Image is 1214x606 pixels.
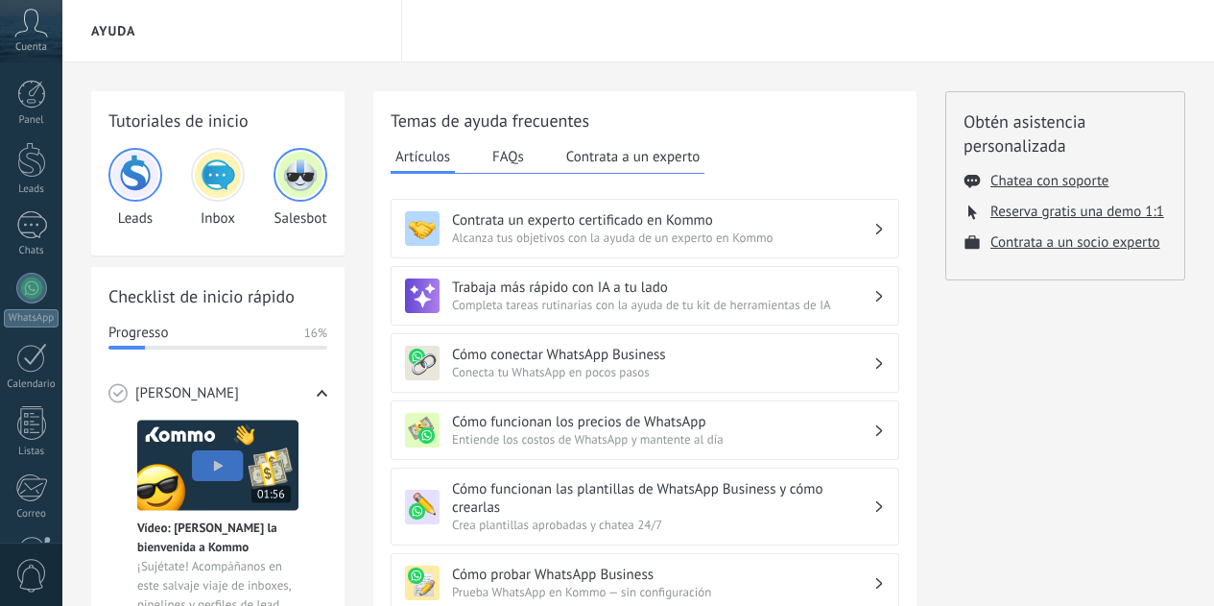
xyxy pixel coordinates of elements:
[108,148,162,228] div: Leads
[304,324,327,343] span: 16%
[191,148,245,228] div: Inbox
[4,446,60,458] div: Listas
[452,230,873,246] span: Alcanza tus objetivos con la ayuda de un experto en Kommo
[108,324,168,343] span: Progresso
[4,508,60,521] div: Correo
[4,183,60,196] div: Leads
[391,109,899,133] h2: Temas de ayuda frecuentes
[452,346,873,364] h3: Cómo conectar WhatsApp Business
[990,172,1108,190] button: Chatea con soporte
[452,297,873,313] span: Completa tareas rutinarias con la ayuda de tu kit de herramientas de IA
[137,519,298,557] span: Vídeo: [PERSON_NAME] la bienvenida a Kommo
[274,148,327,228] div: Salesbot
[990,203,1164,221] button: Reserva gratis una demo 1:1
[4,114,60,127] div: Panel
[108,284,327,308] h2: Checklist de inicio rápido
[452,211,873,230] h3: Contrata un experto certificado en Kommo
[452,566,873,584] h3: Cómo probar WhatsApp Business
[391,142,455,174] button: Artículos
[452,480,873,517] h3: Cómo funcionan las plantillas de WhatsApp Business y cómo crearlas
[4,309,59,327] div: WhatsApp
[452,413,873,431] h3: Cómo funcionan los precios de WhatsApp
[452,584,873,600] span: Prueba WhatsApp en Kommo — sin configuración
[4,245,60,257] div: Chats
[452,517,873,533] span: Crea plantillas aprobadas y chatea 24/7
[137,420,298,511] img: Meet video
[108,109,327,133] h2: Tutoriales de inicio
[452,364,873,380] span: Conecta tu WhatsApp en pocos pasos
[488,142,529,171] button: FAQs
[452,279,873,297] h3: Trabaja más rápido con IA a tu lado
[452,431,873,448] span: Entiende los costos de WhatsApp y mantente al día
[15,41,47,54] span: Cuenta
[4,378,60,391] div: Calendario
[990,233,1160,252] button: Contrata a un socio experto
[561,142,704,171] button: Contrata a un experto
[964,109,1167,158] h2: Obtén asistencia personalizada
[135,384,239,403] span: [PERSON_NAME]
